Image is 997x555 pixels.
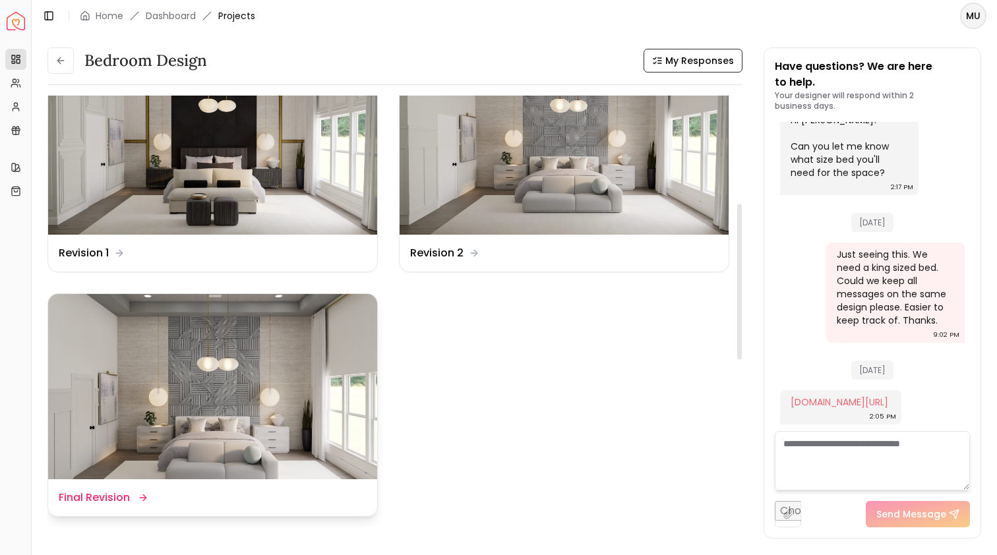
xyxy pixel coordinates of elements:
button: MU [960,3,986,29]
a: Final RevisionFinal Revision [47,293,378,517]
button: My Responses [644,49,742,73]
dd: Revision 2 [410,245,464,261]
div: 2:17 PM [891,181,913,194]
span: My Responses [665,54,734,67]
dd: Final Revision [59,490,130,506]
p: Your designer will respond within 2 business days. [775,90,970,111]
img: Spacejoy Logo [7,12,25,30]
div: Hi [PERSON_NAME]! Can you let me know what size bed you'll need for the space? [791,113,905,179]
a: Revision 2Revision 2 [399,49,729,273]
span: MU [961,4,985,28]
span: [DATE] [851,213,893,232]
dd: Revision 1 [59,245,109,261]
a: Revision 1Revision 1 [47,49,378,273]
div: 9:02 PM [933,328,959,341]
img: Final Revision [48,294,377,479]
div: 2:05 PM [870,410,896,423]
a: Dashboard [146,9,196,22]
div: Just seeing this. We need a king sized bed. Could we keep all messages on the same design please.... [837,248,952,327]
a: Spacejoy [7,12,25,30]
a: Home [96,9,123,22]
span: Projects [218,9,255,22]
nav: breadcrumb [80,9,255,22]
p: Have questions? We are here to help. [775,59,970,90]
img: Revision 1 [48,50,377,235]
img: Revision 2 [400,50,729,235]
h3: Bedroom Design [84,50,207,71]
span: [DATE] [851,361,893,380]
a: [DOMAIN_NAME][URL] [791,395,888,409]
